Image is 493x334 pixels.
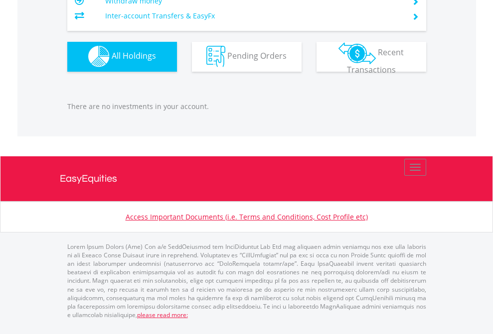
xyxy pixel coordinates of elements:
[67,42,177,72] button: All Holdings
[126,212,368,222] a: Access Important Documents (i.e. Terms and Conditions, Cost Profile etc)
[317,42,426,72] button: Recent Transactions
[227,50,287,61] span: Pending Orders
[112,50,156,61] span: All Holdings
[60,156,434,201] a: EasyEquities
[67,102,426,111] p: There are no investments in your account.
[67,242,426,319] p: Lorem Ipsum Dolors (Ame) Con a/e SeddOeiusmod tem InciDiduntut Lab Etd mag aliquaen admin veniamq...
[88,46,110,67] img: holdings-wht.png
[347,47,404,75] span: Recent Transactions
[206,46,225,67] img: pending_instructions-wht.png
[338,42,376,64] img: transactions-zar-wht.png
[105,8,400,23] td: Inter-account Transfers & EasyFx
[137,311,188,319] a: please read more:
[192,42,302,72] button: Pending Orders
